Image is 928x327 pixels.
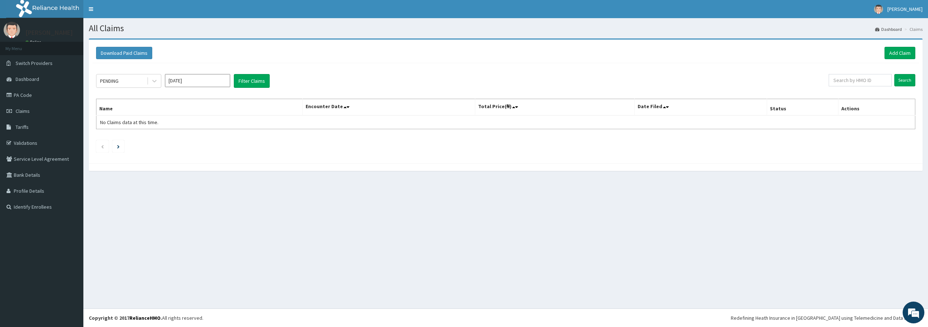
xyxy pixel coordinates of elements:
th: Name [96,99,303,116]
th: Date Filed [635,99,767,116]
input: Search by HMO ID [829,74,892,86]
a: Online [25,40,43,45]
div: PENDING [100,77,119,85]
a: RelianceHMO [129,315,161,321]
span: [PERSON_NAME] [887,6,923,12]
span: Tariffs [16,124,29,130]
strong: Copyright © 2017 . [89,315,162,321]
a: Add Claim [884,47,915,59]
button: Download Paid Claims [96,47,152,59]
a: Dashboard [875,26,902,32]
img: User Image [4,22,20,38]
img: User Image [874,5,883,14]
th: Encounter Date [303,99,475,116]
a: Previous page [101,143,104,150]
p: [PERSON_NAME] [25,29,73,36]
div: Redefining Heath Insurance in [GEOGRAPHIC_DATA] using Telemedicine and Data Science! [731,314,923,322]
li: Claims [903,26,923,32]
a: Next page [117,143,120,150]
span: Claims [16,108,30,114]
th: Actions [838,99,915,116]
th: Status [767,99,838,116]
span: No Claims data at this time. [100,119,158,126]
h1: All Claims [89,24,923,33]
input: Select Month and Year [165,74,230,87]
th: Total Price(₦) [475,99,635,116]
footer: All rights reserved. [83,308,928,327]
span: Dashboard [16,76,39,82]
span: Switch Providers [16,60,53,66]
input: Search [894,74,915,86]
button: Filter Claims [234,74,270,88]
